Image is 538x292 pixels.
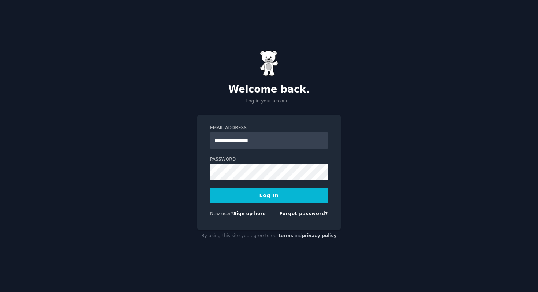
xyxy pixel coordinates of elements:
[210,156,328,163] label: Password
[233,211,266,216] a: Sign up here
[302,233,337,238] a: privacy policy
[197,84,341,96] h2: Welcome back.
[210,188,328,203] button: Log In
[260,50,278,76] img: Gummy Bear
[197,230,341,242] div: By using this site you agree to our and
[210,125,328,131] label: Email Address
[197,98,341,105] p: Log in your account.
[210,211,233,216] span: New user?
[279,233,293,238] a: terms
[279,211,328,216] a: Forgot password?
